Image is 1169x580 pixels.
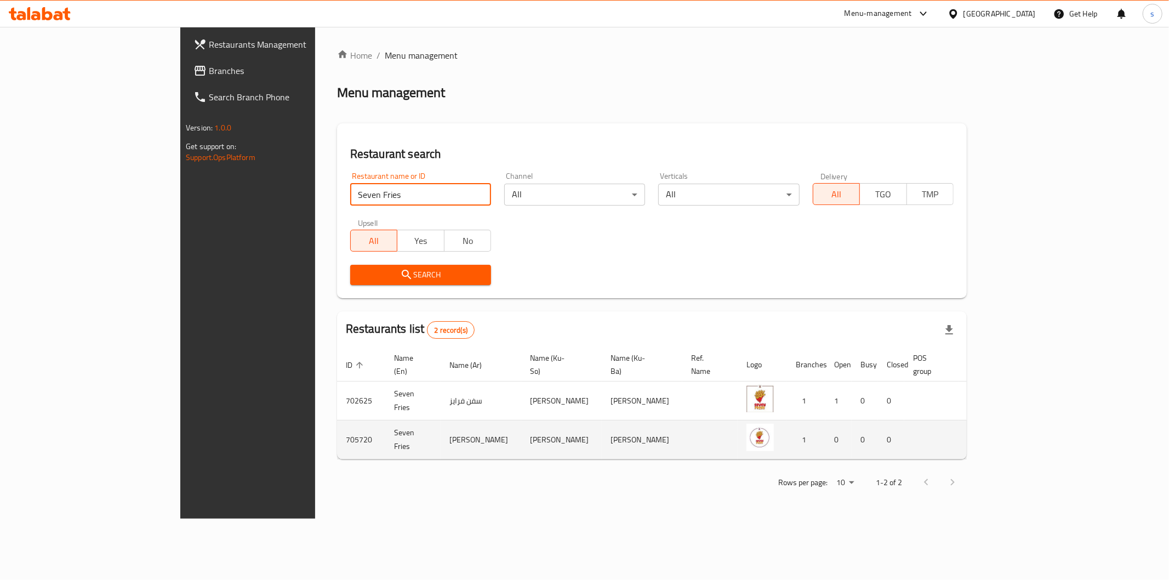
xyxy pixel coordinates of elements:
th: Logo [738,348,787,382]
img: Seven Fries [746,385,774,412]
span: Yes [402,233,440,249]
a: Branches [185,58,375,84]
span: Restaurants Management [209,38,367,51]
h2: Restaurant search [350,146,954,162]
span: TGO [864,186,902,202]
img: Seven Fries [746,424,774,451]
p: Rows per page: [778,476,828,490]
span: ID [346,359,367,372]
button: All [350,230,397,252]
a: Search Branch Phone [185,84,375,110]
td: [PERSON_NAME] [441,420,521,459]
button: No [444,230,491,252]
span: No [449,233,487,249]
td: سفن فرايز [441,382,521,420]
td: 0 [852,382,878,420]
span: Ref. Name [691,351,725,378]
span: Name (Ar) [449,359,496,372]
th: Branches [787,348,825,382]
td: 0 [852,420,878,459]
div: Menu-management [845,7,912,20]
span: s [1150,8,1154,20]
td: [PERSON_NAME] [602,420,682,459]
div: Total records count [427,321,475,339]
span: Version: [186,121,213,135]
h2: Menu management [337,84,445,101]
td: [PERSON_NAME] [521,420,602,459]
label: Upsell [358,219,378,226]
td: 1 [825,382,852,420]
span: Menu management [385,49,458,62]
td: 0 [825,420,852,459]
a: Support.OpsPlatform [186,150,255,164]
p: 1-2 of 2 [876,476,902,490]
span: All [818,186,856,202]
table: enhanced table [337,348,1056,459]
span: Get support on: [186,139,236,153]
span: 2 record(s) [427,325,474,336]
td: 0 [878,420,904,459]
div: All [504,184,645,206]
th: Busy [852,348,878,382]
div: [GEOGRAPHIC_DATA] [963,8,1036,20]
td: 1 [787,382,825,420]
span: Search Branch Phone [209,90,367,104]
td: 1 [787,420,825,459]
span: Search [359,268,482,282]
button: TMP [906,183,954,205]
span: 1.0.0 [214,121,231,135]
input: Search for restaurant name or ID.. [350,184,491,206]
h2: Restaurants list [346,321,475,339]
a: Restaurants Management [185,31,375,58]
label: Delivery [820,172,848,180]
span: Branches [209,64,367,77]
th: Closed [878,348,904,382]
div: Rows per page: [832,475,858,491]
span: All [355,233,393,249]
button: Yes [397,230,444,252]
li: / [377,49,380,62]
td: Seven Fries [385,420,441,459]
span: Name (En) [394,351,427,378]
span: TMP [911,186,949,202]
button: All [813,183,860,205]
td: 0 [878,382,904,420]
button: Search [350,265,491,285]
td: [PERSON_NAME] [521,382,602,420]
nav: breadcrumb [337,49,967,62]
th: Open [825,348,852,382]
span: Name (Ku-Ba) [611,351,669,378]
button: TGO [859,183,906,205]
span: POS group [913,351,945,378]
td: Seven Fries [385,382,441,420]
div: All [658,184,799,206]
td: [PERSON_NAME] [602,382,682,420]
span: Name (Ku-So) [530,351,589,378]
